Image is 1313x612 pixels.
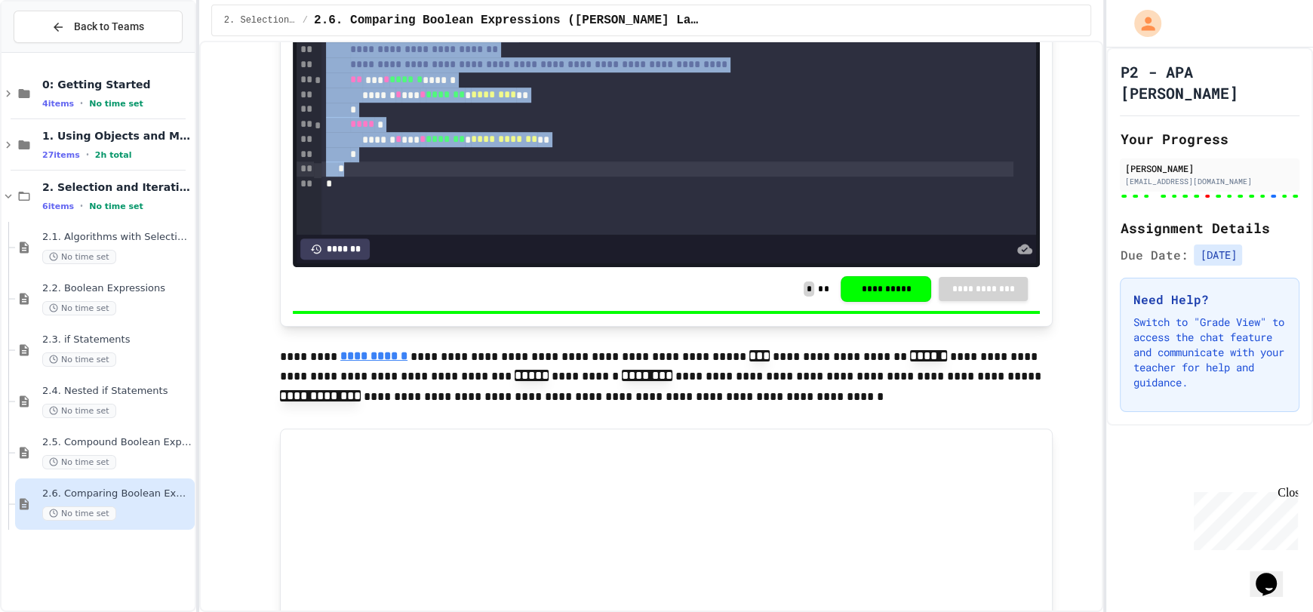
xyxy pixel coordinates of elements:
[1120,128,1299,149] h2: Your Progress
[314,11,700,29] span: 2.6. Comparing Boolean Expressions (De Morgan’s Laws)
[42,404,116,418] span: No time set
[42,231,192,244] span: 2.1. Algorithms with Selection and Repetition
[14,11,183,43] button: Back to Teams
[86,149,89,161] span: •
[1124,161,1295,175] div: [PERSON_NAME]
[42,506,116,521] span: No time set
[303,14,308,26] span: /
[74,19,144,35] span: Back to Teams
[42,150,80,160] span: 27 items
[80,97,83,109] span: •
[42,78,192,91] span: 0: Getting Started
[42,436,192,449] span: 2.5. Compound Boolean Expressions
[1133,315,1287,390] p: Switch to "Grade View" to access the chat feature and communicate with your teacher for help and ...
[6,6,104,96] div: Chat with us now!Close
[89,201,143,211] span: No time set
[42,180,192,194] span: 2. Selection and Iteration
[1120,217,1299,238] h2: Assignment Details
[42,385,192,398] span: 2.4. Nested if Statements
[42,201,74,211] span: 6 items
[224,14,297,26] span: 2. Selection and Iteration
[42,455,116,469] span: No time set
[1120,246,1188,264] span: Due Date:
[1188,486,1298,550] iframe: chat widget
[95,150,132,160] span: 2h total
[1120,61,1299,103] h1: P2 - APA [PERSON_NAME]
[1133,291,1287,309] h3: Need Help?
[89,99,143,109] span: No time set
[42,99,74,109] span: 4 items
[42,129,192,143] span: 1. Using Objects and Methods
[42,352,116,367] span: No time set
[1118,6,1165,41] div: My Account
[80,200,83,212] span: •
[42,282,192,295] span: 2.2. Boolean Expressions
[1250,552,1298,597] iframe: chat widget
[1124,176,1295,187] div: [EMAIL_ADDRESS][DOMAIN_NAME]
[1194,244,1242,266] span: [DATE]
[42,487,192,500] span: 2.6. Comparing Boolean Expressions ([PERSON_NAME] Laws)
[42,334,192,346] span: 2.3. if Statements
[42,250,116,264] span: No time set
[42,301,116,315] span: No time set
